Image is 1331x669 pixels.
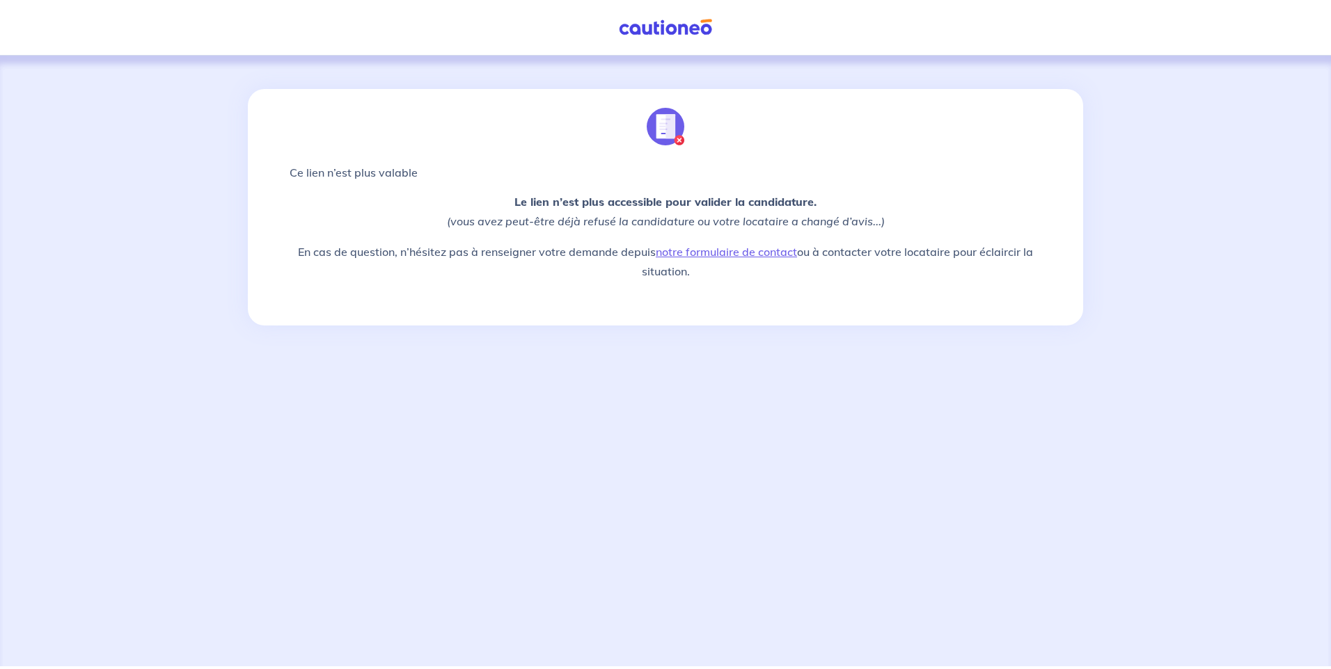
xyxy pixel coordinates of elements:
[514,195,817,209] strong: Le lien n’est plus accessible pour valider la candidature.
[647,108,684,145] img: illu_annulation_contrat.svg
[290,164,1041,181] p: Ce lien n’est plus valable
[613,19,718,36] img: Cautioneo
[447,214,885,228] em: (vous avez peut-être déjà refusé la candidature ou votre locataire a changé d’avis...)
[290,242,1041,281] p: En cas de question, n’hésitez pas à renseigner votre demande depuis ou à contacter votre locatair...
[656,245,797,259] a: notre formulaire de contact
